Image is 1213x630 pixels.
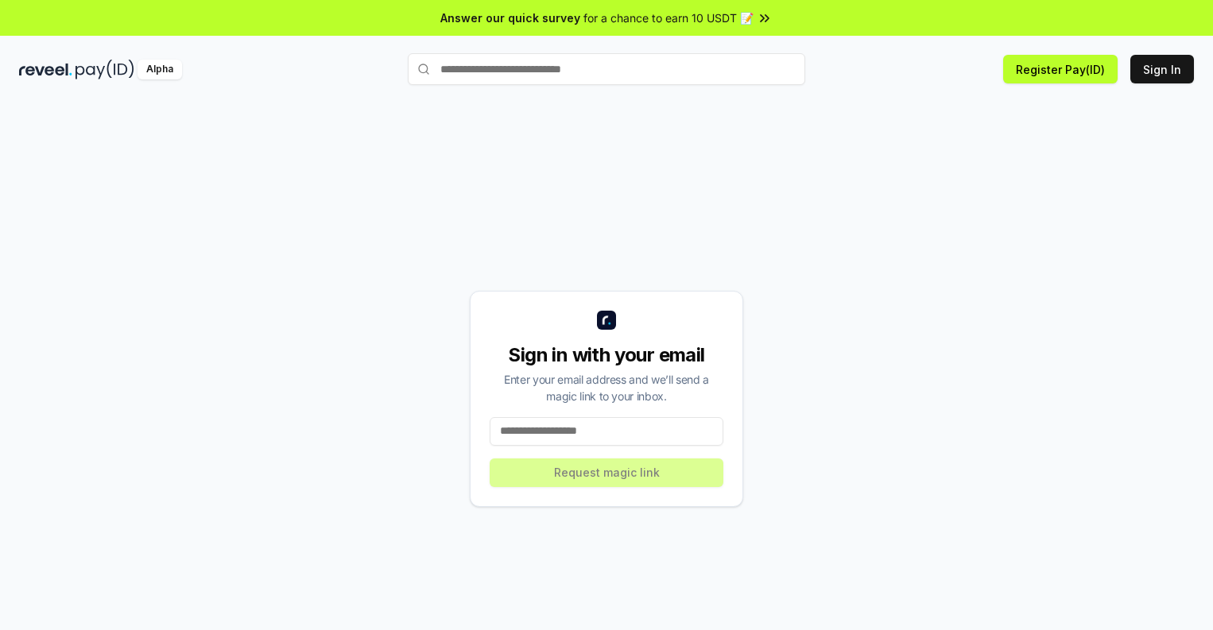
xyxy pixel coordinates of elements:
img: logo_small [597,311,616,330]
div: Enter your email address and we’ll send a magic link to your inbox. [490,371,723,404]
button: Register Pay(ID) [1003,55,1118,83]
button: Sign In [1130,55,1194,83]
span: for a chance to earn 10 USDT 📝 [583,10,754,26]
img: pay_id [76,60,134,79]
img: reveel_dark [19,60,72,79]
span: Answer our quick survey [440,10,580,26]
div: Sign in with your email [490,342,723,368]
div: Alpha [138,60,182,79]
